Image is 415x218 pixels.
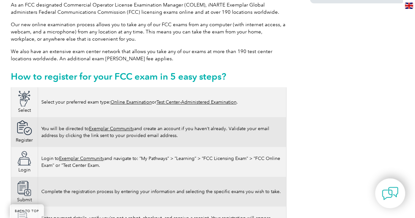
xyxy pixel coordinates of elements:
[89,126,134,131] a: Exemplar Community
[11,48,286,62] p: We also have an extensive exam center network that allows you take any of our exams at more than ...
[382,185,398,202] img: contact-chat.png
[38,147,286,177] td: Login to and navigate to: “My Pathways” > “Learning” > “FCC Licensing Exam” > “FCC Online Exam” o...
[156,99,237,105] a: Test Center-Administered Examination
[11,177,38,207] td: Submit
[10,204,44,218] a: BACK TO TOP
[11,147,38,177] td: Login
[405,3,413,9] img: en
[111,99,152,105] a: Online Examination
[59,156,104,161] a: Exemplar Community
[11,71,286,82] h2: How to register for your FCC exam in 5 easy steps?
[38,87,286,117] td: Select your preferred exam type: or .
[11,1,286,16] p: As an FCC designated Commercial Operator License Examination Manager (COLEM), iNARTE Exemplar Glo...
[38,177,286,207] td: Complete the registration process by entering your information and selecting the specific exams y...
[11,117,38,147] td: Register
[11,87,38,117] td: Select
[11,21,286,43] p: Our new online examination process allows you to take any of our FCC exams from any computer (wit...
[38,117,286,147] td: You will be directed to and create an account if you haven’t already. Validate your email address...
